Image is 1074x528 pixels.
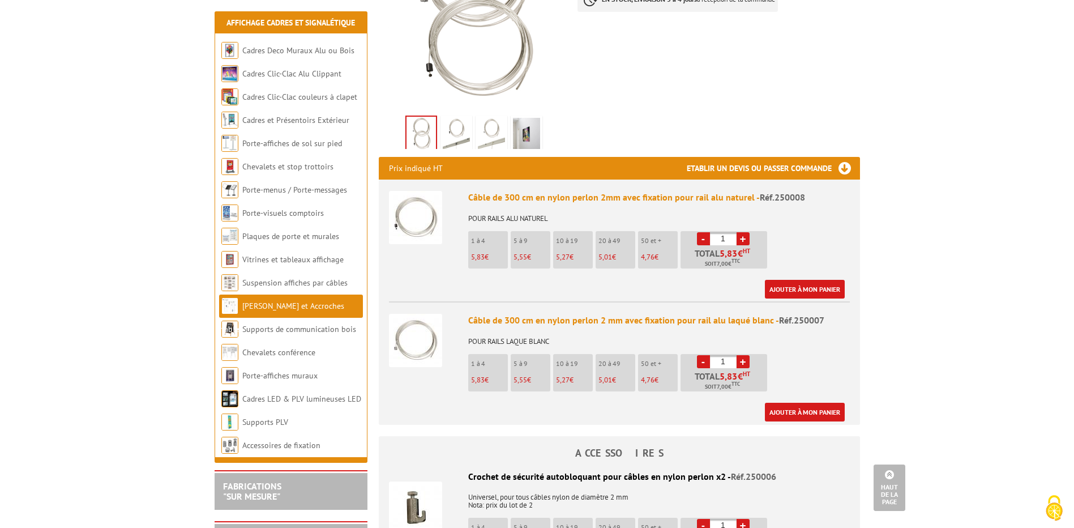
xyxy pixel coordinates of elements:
img: Cadres LED & PLV lumineuses LED [221,390,238,407]
p: € [641,253,678,261]
img: rail_cimaise_horizontal_fixation_installation_cadre_decoration_tableau_vernissage_exposition_affi... [513,118,540,153]
p: € [514,376,550,384]
sup: HT [743,370,750,378]
img: Cadres Clic-Clac Alu Clippant [221,65,238,82]
p: 20 à 49 [598,360,635,368]
p: 50 et + [641,237,678,245]
img: Suspension affiches par câbles [221,274,238,291]
img: Câble de 300 cm en nylon perlon 2mm avec fixation pour rail alu naturel [389,191,442,244]
a: Porte-visuels comptoirs [242,208,324,218]
p: € [471,253,508,261]
div: Crochet de sécurité autobloquant pour câbles en nylon perlon x2 - [389,470,850,483]
span: 5,27 [556,375,570,385]
img: 250008_cable_nylon_perlon_fixation_rail_embout_noir_rail.jpg [443,118,470,153]
h4: ACCESSOIRES [379,448,860,459]
span: Réf.250007 [779,314,824,326]
a: Porte-affiches de sol sur pied [242,138,342,148]
span: Réf.250008 [760,191,805,203]
p: 20 à 49 [598,237,635,245]
span: € [738,249,743,258]
img: Porte-menus / Porte-messages [221,181,238,198]
a: - [697,232,710,245]
img: Cadres et Présentoirs Extérieur [221,112,238,129]
a: Chevalets et stop trottoirs [242,161,333,172]
span: 5,55 [514,375,527,385]
button: Cookies (fenêtre modale) [1034,489,1074,528]
img: Supports PLV [221,414,238,431]
span: 5,83 [471,375,485,385]
a: Vitrines et tableaux affichage [242,254,344,265]
a: Porte-menus / Porte-messages [242,185,347,195]
sup: TTC [731,258,740,264]
p: 5 à 9 [514,237,550,245]
a: Plaques de porte et murales [242,231,339,241]
a: Ajouter à mon panier [765,280,845,299]
a: Porte-affiches muraux [242,371,318,381]
p: 5 à 9 [514,360,550,368]
img: Chevalets et stop trottoirs [221,158,238,175]
p: 1 à 4 [471,237,508,245]
a: + [737,355,750,368]
a: Cadres et Présentoirs Extérieur [242,115,349,125]
span: 5,83 [471,252,485,262]
a: Cadres LED & PLV lumineuses LED [242,394,361,404]
a: FABRICATIONS"Sur Mesure" [223,480,281,502]
a: Affichage Cadres et Signalétique [226,18,355,28]
h3: Etablir un devis ou passer commande [687,157,860,180]
p: Total [683,249,767,269]
p: € [514,253,550,261]
p: POUR RAILS LAQUE BLANC [468,330,850,346]
a: Haut de la page [874,465,905,511]
img: Câble de 300 cm en nylon perlon 2 mm avec fixation pour rail alu laqué blanc [389,314,442,367]
img: Porte-affiches muraux [221,367,238,384]
a: Chevalets conférence [242,347,315,357]
span: € [738,372,743,381]
p: 1 à 4 [471,360,508,368]
p: € [598,253,635,261]
p: 50 et + [641,360,678,368]
p: € [598,376,635,384]
p: POUR RAILS ALU NATUREL [468,207,850,223]
img: Cadres Deco Muraux Alu ou Bois [221,42,238,59]
p: 10 à 19 [556,237,593,245]
img: Vitrines et tableaux affichage [221,251,238,268]
img: Cadres Clic-Clac couleurs à clapet [221,88,238,105]
span: 5,55 [514,252,527,262]
p: € [471,376,508,384]
a: Cadres Clic-Clac Alu Clippant [242,69,341,79]
sup: HT [743,247,750,255]
img: Cimaises et Accroches tableaux [221,297,238,314]
div: Câble de 300 cm en nylon perlon 2mm avec fixation pour rail alu naturel - [468,191,850,204]
img: 250007_cable_nylon_perlon_fixation_rail_embout_blanc_accroche.jpg [478,118,505,153]
div: Câble de 300 cm en nylon perlon 2 mm avec fixation pour rail alu laqué blanc - [468,314,850,327]
p: Prix indiqué HT [389,157,443,180]
img: Plaques de porte et murales [221,228,238,245]
p: € [556,253,593,261]
a: - [697,355,710,368]
img: 250007_250008_cable_nylon_perlon_fixation_rail.jpg [407,117,436,152]
a: Cadres Clic-Clac couleurs à clapet [242,92,357,102]
img: Cookies (fenêtre modale) [1040,494,1068,522]
span: Soit € [705,259,740,269]
span: 4,76 [641,252,654,262]
a: Suspension affiches par câbles [242,278,348,288]
span: 5,27 [556,252,570,262]
span: 4,76 [641,375,654,385]
span: Soit € [705,382,740,391]
a: Supports de communication bois [242,324,356,334]
img: Porte-affiches de sol sur pied [221,135,238,152]
span: 5,83 [720,249,738,258]
p: € [641,376,678,384]
a: Accessoires de fixation [242,440,320,450]
span: Réf.250006 [731,471,776,482]
sup: TTC [731,381,740,387]
span: 5,01 [598,252,612,262]
p: Total [683,372,767,391]
span: 7,00 [717,259,728,269]
a: + [737,232,750,245]
img: Accessoires de fixation [221,437,238,454]
a: [PERSON_NAME] et Accroches tableaux [221,301,344,334]
a: Cadres Deco Muraux Alu ou Bois [242,45,354,56]
a: Ajouter à mon panier [765,403,845,421]
img: Chevalets conférence [221,344,238,361]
